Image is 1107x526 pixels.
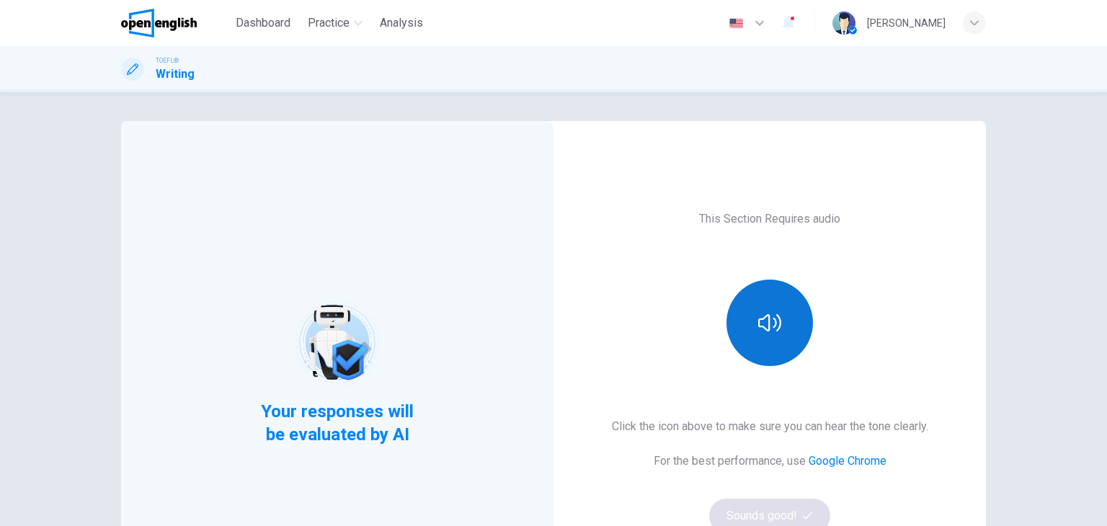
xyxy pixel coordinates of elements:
span: Analysis [380,14,423,32]
img: en [727,18,745,29]
button: Dashboard [230,10,296,36]
span: TOEFL® [156,55,179,66]
h6: Click the icon above to make sure you can hear the tone clearly. [612,418,928,435]
span: Dashboard [236,14,290,32]
img: Profile picture [832,12,855,35]
button: Practice [302,10,368,36]
h6: This Section Requires audio [699,210,840,228]
button: Analysis [374,10,429,36]
img: OpenEnglish logo [121,9,197,37]
a: Google Chrome [809,454,886,468]
span: Your responses will be evaluated by AI [250,400,425,446]
h6: For the best performance, use [654,453,886,470]
span: Practice [308,14,350,32]
img: robot icon [291,297,383,388]
div: [PERSON_NAME] [867,14,946,32]
h1: Writing [156,66,195,83]
a: OpenEnglish logo [121,9,230,37]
